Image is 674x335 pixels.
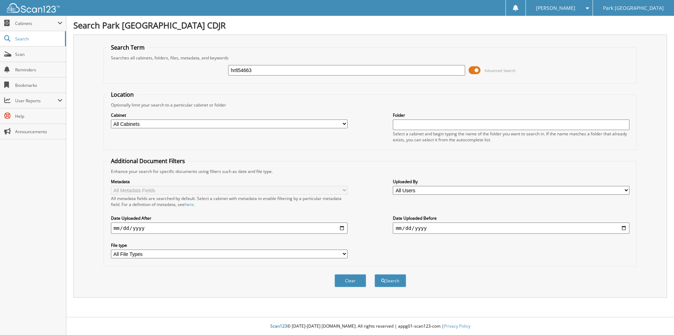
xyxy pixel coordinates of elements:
[444,323,470,329] a: Privacy Policy
[66,318,674,335] div: © [DATE]-[DATE] [DOMAIN_NAME]. All rights reserved | appg01-scan123-com |
[107,168,633,174] div: Enhance your search for specific documents using filters such as date and file type.
[536,6,575,10] span: [PERSON_NAME]
[15,51,62,57] span: Scan
[111,112,348,118] label: Cabinet
[375,274,406,287] button: Search
[15,36,61,42] span: Search
[484,68,516,73] span: Advanced Search
[73,19,667,31] h1: Search Park [GEOGRAPHIC_DATA] CDJR
[639,301,674,335] iframe: Chat Widget
[393,215,629,221] label: Date Uploaded Before
[15,20,58,26] span: Cabinets
[393,223,629,234] input: end
[393,112,629,118] label: Folder
[15,67,62,73] span: Reminders
[393,131,629,143] div: Select a cabinet and begin typing the name of the folder you want to search in. If the name match...
[15,98,58,104] span: User Reports
[270,323,287,329] span: Scan123
[15,82,62,88] span: Bookmarks
[393,179,629,185] label: Uploaded By
[111,195,348,207] div: All metadata fields are searched by default. Select a cabinet with metadata to enable filtering b...
[15,129,62,135] span: Announcements
[111,242,348,248] label: File type
[15,113,62,119] span: Help
[111,179,348,185] label: Metadata
[107,102,633,108] div: Optionally limit your search to a particular cabinet or folder
[185,201,194,207] a: here
[111,215,348,221] label: Date Uploaded After
[107,44,148,51] legend: Search Term
[7,3,60,13] img: scan123-logo-white.svg
[107,157,189,165] legend: Additional Document Filters
[111,223,348,234] input: start
[335,274,366,287] button: Clear
[107,55,633,61] div: Searches all cabinets, folders, files, metadata, and keywords
[603,6,664,10] span: Park [GEOGRAPHIC_DATA]
[107,91,137,98] legend: Location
